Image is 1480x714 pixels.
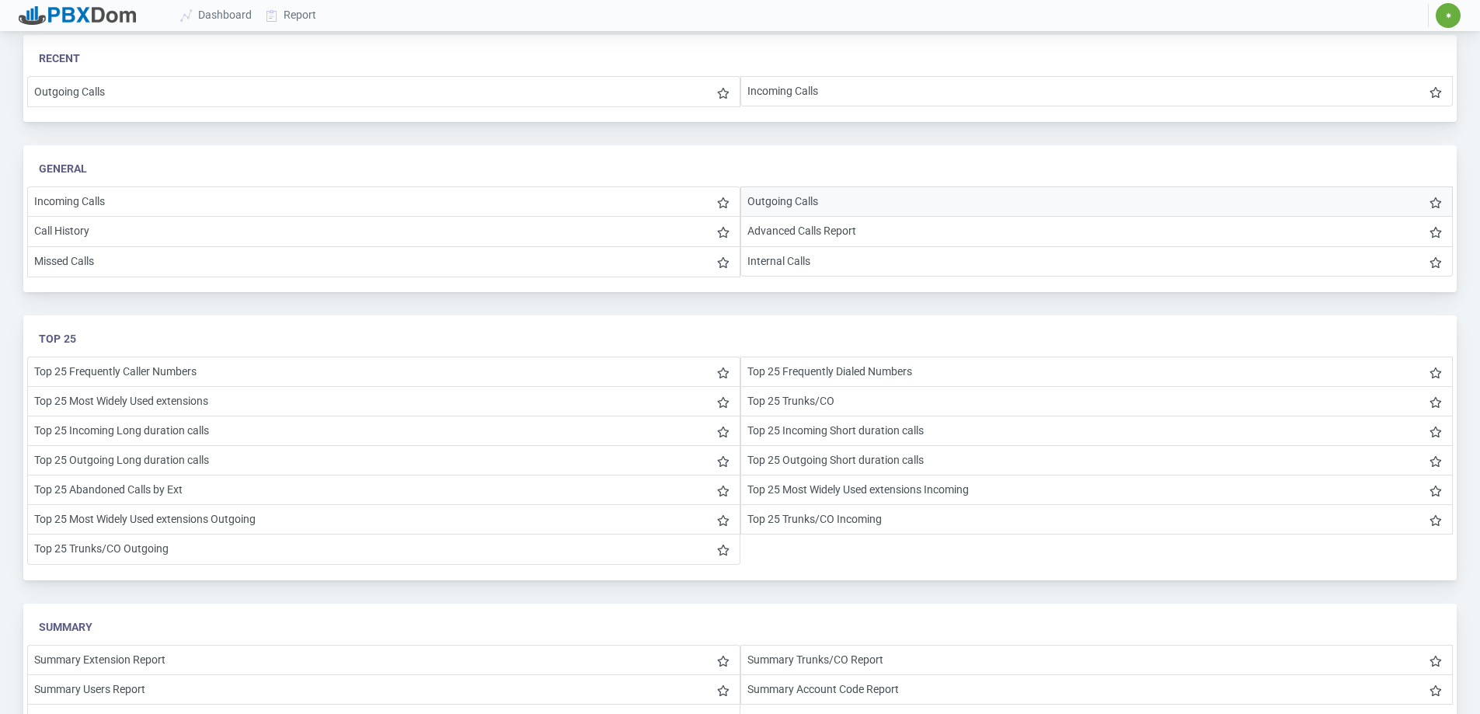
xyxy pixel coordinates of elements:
[740,504,1454,535] li: Top 25 Trunks/CO Incoming
[27,216,740,246] li: Call History
[27,386,740,416] li: Top 25 Most Widely Used extensions
[39,619,1441,636] div: Summary
[27,674,740,705] li: Summary Users Report
[740,674,1454,705] li: Summary Account Code Report
[27,645,740,675] li: Summary Extension Report
[39,331,1441,347] div: Top 25
[27,475,740,505] li: Top 25 Abandoned Calls by Ext
[740,445,1454,475] li: Top 25 Outgoing Short duration calls
[740,475,1454,505] li: Top 25 Most Widely Used extensions Incoming
[27,534,740,564] li: Top 25 Trunks/CO Outgoing
[27,357,740,387] li: Top 25 Frequently Caller Numbers
[174,1,259,30] a: Dashboard
[740,386,1454,416] li: Top 25 Trunks/CO
[27,504,740,535] li: Top 25 Most Widely Used extensions Outgoing
[27,76,740,107] li: Outgoing Calls
[39,161,1441,177] div: General
[740,76,1454,106] li: Incoming Calls
[740,216,1454,246] li: Advanced Calls Report
[27,445,740,475] li: Top 25 Outgoing Long duration calls
[1435,2,1461,29] button: ✷
[740,416,1454,446] li: Top 25 Incoming Short duration calls
[740,357,1454,387] li: Top 25 Frequently Dialed Numbers
[740,645,1454,675] li: Summary Trunks/CO Report
[39,51,1441,67] div: Recent
[740,186,1454,217] li: Outgoing Calls
[27,416,740,446] li: Top 25 Incoming Long duration calls
[27,186,740,217] li: Incoming Calls
[740,246,1454,277] li: Internal Calls
[27,246,740,277] li: Missed Calls
[1445,11,1452,20] span: ✷
[259,1,324,30] a: Report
